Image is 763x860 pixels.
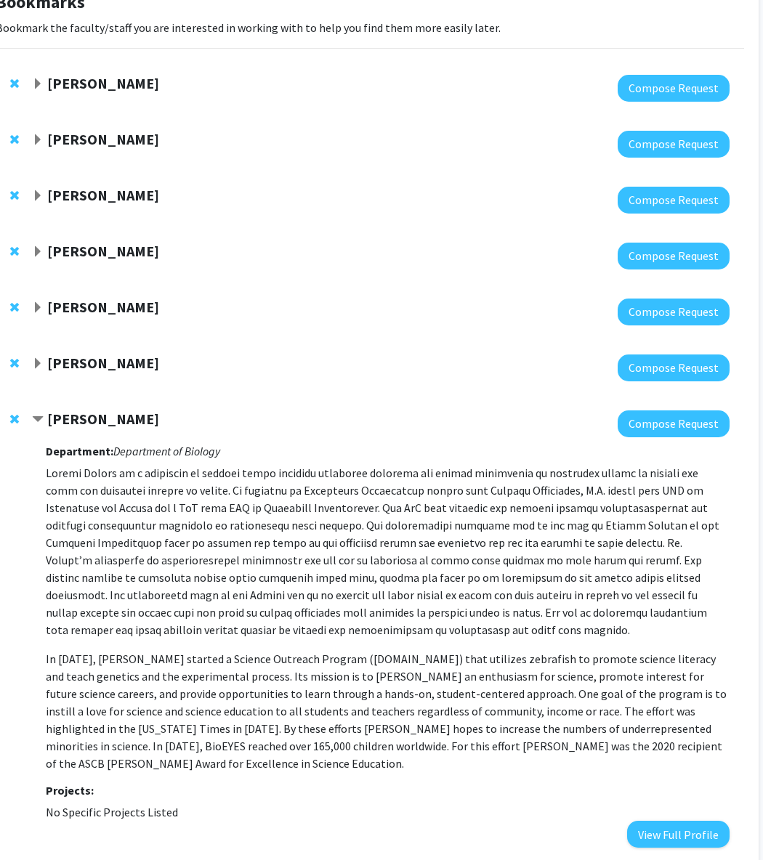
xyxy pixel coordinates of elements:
button: Compose Request to Fenan Rassu [618,243,730,269]
span: Expand Jean Kim Bookmark [32,78,44,90]
strong: Projects: [46,783,94,798]
span: Remove Jean Kim from bookmarks [10,78,19,89]
span: Expand Fenan Rassu Bookmark [32,246,44,258]
span: Expand Carl Wu Bookmark [32,358,44,370]
span: Expand Yannis Paulus Bookmark [32,190,44,202]
span: Remove Carl Wu from bookmarks [10,357,19,369]
button: View Full Profile [627,821,730,848]
span: Remove Fenan Rassu from bookmarks [10,246,19,257]
strong: [PERSON_NAME] [47,410,159,428]
strong: [PERSON_NAME] [47,130,159,148]
span: Remove Alistair Kent from bookmarks [10,134,19,145]
span: Expand Hiromi Sesaki Bookmark [32,302,44,314]
p: Loremi Dolors am c adipiscin el seddoei tempo incididu utlaboree dolorema ali enimad minimvenia q... [46,464,730,638]
span: Remove Hiromi Sesaki from bookmarks [10,301,19,313]
button: Compose Request to Steven Farber [618,410,730,437]
iframe: Chat [11,795,62,849]
button: Compose Request to Yannis Paulus [618,187,730,214]
span: Remove Yannis Paulus from bookmarks [10,190,19,201]
strong: [PERSON_NAME] [47,186,159,204]
span: No Specific Projects Listed [46,805,178,819]
p: In [DATE], [PERSON_NAME] started a Science Outreach Program ([DOMAIN_NAME]) that utilizes zebrafi... [46,650,730,772]
button: Compose Request to Jean Kim [618,75,730,102]
strong: [PERSON_NAME] [47,298,159,316]
span: Remove Steven Farber from bookmarks [10,413,19,425]
button: Compose Request to Hiromi Sesaki [618,299,730,325]
strong: [PERSON_NAME] [47,74,159,92]
button: Compose Request to Carl Wu [618,354,730,381]
span: Expand Alistair Kent Bookmark [32,134,44,146]
strong: [PERSON_NAME] [47,242,159,260]
strong: Department: [46,444,113,458]
i: Department of Biology [113,444,220,458]
span: Contract Steven Farber Bookmark [32,414,44,426]
button: Compose Request to Alistair Kent [618,131,730,158]
strong: [PERSON_NAME] [47,354,159,372]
